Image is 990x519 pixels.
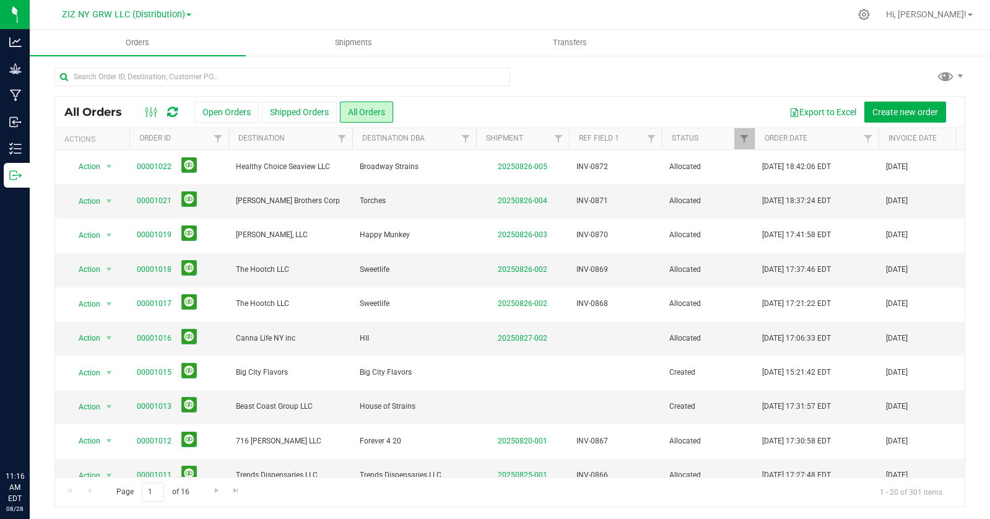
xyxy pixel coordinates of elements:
[669,469,747,481] span: Allocated
[886,469,908,481] span: [DATE]
[669,401,747,412] span: Created
[872,107,938,117] span: Create new order
[137,195,172,207] a: 00001021
[207,482,225,499] a: Go to the next page
[67,364,101,382] span: Action
[886,9,966,19] span: Hi, [PERSON_NAME]!
[886,264,908,276] span: [DATE]
[886,333,908,344] span: [DATE]
[360,229,469,241] span: Happy Munkey
[236,229,345,241] span: [PERSON_NAME], LLC
[137,469,172,481] a: 00001011
[576,161,608,173] span: INV-0872
[669,161,747,173] span: Allocated
[54,68,510,86] input: Search Order ID, Destination, Customer PO...
[236,435,345,447] span: 716 [PERSON_NAME] LLC
[137,333,172,344] a: 00001016
[6,504,24,513] p: 08/28
[549,128,569,149] a: Filter
[9,169,22,181] inline-svg: Outbound
[886,401,908,412] span: [DATE]
[12,420,50,457] iframe: Resource center
[102,193,117,210] span: select
[576,264,608,276] span: INV-0869
[9,116,22,128] inline-svg: Inbound
[576,229,608,241] span: INV-0870
[67,329,101,347] span: Action
[762,333,831,344] span: [DATE] 17:06:33 EDT
[142,482,164,502] input: 1
[360,161,469,173] span: Broadway Strains
[498,196,547,205] a: 20250826-004
[360,298,469,310] span: Sweetlife
[886,435,908,447] span: [DATE]
[486,134,523,142] a: Shipment
[669,264,747,276] span: Allocated
[137,264,172,276] a: 00001018
[576,195,608,207] span: INV-0871
[856,9,872,20] div: Manage settings
[498,162,547,171] a: 20250826-005
[498,230,547,239] a: 20250826-003
[102,432,117,450] span: select
[360,195,469,207] span: Torches
[137,161,172,173] a: 00001022
[67,227,101,244] span: Action
[102,158,117,175] span: select
[102,227,117,244] span: select
[886,229,908,241] span: [DATE]
[864,102,946,123] button: Create new order
[360,333,469,344] span: HII
[360,401,469,412] span: House of Strains
[762,195,831,207] span: [DATE] 18:37:24 EDT
[102,398,117,416] span: select
[498,299,547,308] a: 20250826-002
[340,102,393,123] button: All Orders
[102,261,117,278] span: select
[9,142,22,155] inline-svg: Inventory
[456,128,476,149] a: Filter
[576,435,608,447] span: INV-0867
[360,435,469,447] span: Forever 4 20
[641,128,662,149] a: Filter
[137,298,172,310] a: 00001017
[886,161,908,173] span: [DATE]
[106,482,199,502] span: Page of 16
[236,401,345,412] span: Beast Coast Group LLC
[236,264,345,276] span: The Hootch LLC
[951,128,971,149] a: Filter
[137,401,172,412] a: 00001013
[886,367,908,378] span: [DATE]
[886,195,908,207] span: [DATE]
[67,295,101,313] span: Action
[67,261,101,278] span: Action
[781,102,864,123] button: Export to Excel
[102,329,117,347] span: select
[762,229,831,241] span: [DATE] 17:41:58 EDT
[236,367,345,378] span: Big City Flavors
[236,161,345,173] span: Healthy Choice Seaview LLC
[102,295,117,313] span: select
[139,134,171,142] a: Order ID
[362,134,425,142] a: Destination DBA
[238,134,285,142] a: Destination
[360,367,469,378] span: Big City Flavors
[669,298,747,310] span: Allocated
[669,229,747,241] span: Allocated
[9,36,22,48] inline-svg: Analytics
[762,161,831,173] span: [DATE] 18:42:06 EDT
[762,264,831,276] span: [DATE] 17:37:46 EDT
[102,467,117,484] span: select
[858,128,879,149] a: Filter
[137,435,172,447] a: 00001012
[762,401,831,412] span: [DATE] 17:31:57 EDT
[870,482,952,501] span: 1 - 20 of 301 items
[137,367,172,378] a: 00001015
[194,102,259,123] button: Open Orders
[9,89,22,102] inline-svg: Manufacturing
[67,398,101,416] span: Action
[67,432,101,450] span: Action
[762,469,831,481] span: [DATE] 17:27:48 EDT
[576,298,608,310] span: INV-0868
[30,30,246,56] a: Orders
